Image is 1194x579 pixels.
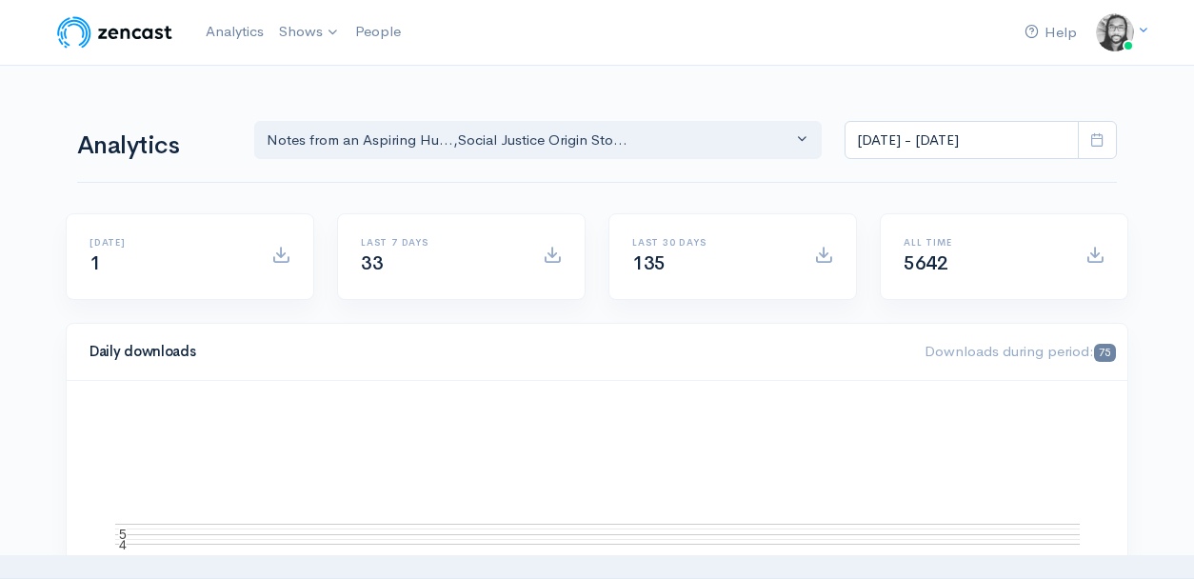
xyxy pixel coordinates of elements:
iframe: gist-messenger-bubble-iframe [1129,514,1175,560]
a: Help [1017,12,1085,53]
span: 33 [361,251,383,275]
h1: Analytics [77,132,231,160]
button: Notes from an Aspiring Hu..., Social Justice Origin Sto... [254,121,822,160]
a: Shows [271,11,348,53]
text: 5 [119,527,127,542]
a: Analytics [198,11,271,52]
h4: Daily downloads [90,344,902,360]
span: 135 [632,251,666,275]
span: Downloads during period: [925,342,1116,360]
text: 4 [119,537,127,552]
input: analytics date range selector [845,121,1079,160]
h6: [DATE] [90,237,249,248]
h6: All time [904,237,1063,248]
h6: Last 7 days [361,237,520,248]
h6: Last 30 days [632,237,791,248]
span: 5642 [904,251,947,275]
img: ... [1096,13,1134,51]
a: People [348,11,408,52]
img: ZenCast Logo [54,13,175,51]
div: Notes from an Aspiring Hu... , Social Justice Origin Sto... [267,130,792,151]
span: 75 [1094,344,1116,362]
span: 1 [90,251,101,275]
